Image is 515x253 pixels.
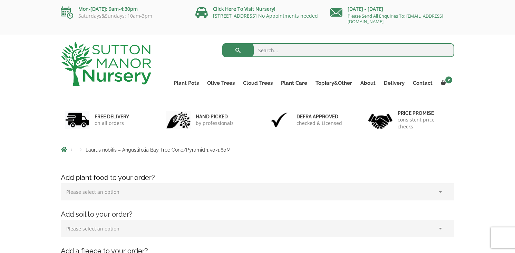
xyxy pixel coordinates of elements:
[61,42,151,86] img: logo
[61,147,454,152] nav: Breadcrumbs
[222,43,455,57] input: Search...
[56,209,459,220] h4: Add soil to your order?
[56,172,459,183] h4: Add plant food to your order?
[398,116,450,130] p: consistent price checks
[297,114,342,120] h6: Defra approved
[203,78,239,88] a: Olive Trees
[267,111,291,129] img: 3.jpg
[95,114,129,120] h6: FREE DELIVERY
[61,5,185,13] p: Mon-[DATE]: 9am-4:30pm
[437,78,454,88] a: 2
[65,111,89,129] img: 1.jpg
[61,13,185,19] p: Saturdays&Sundays: 10am-3pm
[239,78,277,88] a: Cloud Trees
[196,114,234,120] h6: hand picked
[169,78,203,88] a: Plant Pots
[311,78,356,88] a: Topiary&Other
[445,76,452,83] span: 2
[330,5,454,13] p: [DATE] - [DATE]
[380,78,409,88] a: Delivery
[166,111,191,129] img: 2.jpg
[356,78,380,88] a: About
[95,120,129,127] p: on all orders
[86,147,231,153] span: Laurus nobilis – Angustifolia Bay Tree Cone/Pyramid 1.50-1.60M
[348,13,443,25] a: Please Send All Enquiries To: [EMAIL_ADDRESS][DOMAIN_NAME]
[398,110,450,116] h6: Price promise
[297,120,342,127] p: checked & Licensed
[196,120,234,127] p: by professionals
[277,78,311,88] a: Plant Care
[409,78,437,88] a: Contact
[368,109,392,130] img: 4.jpg
[213,6,275,12] a: Click Here To Visit Nursery!
[213,12,318,19] a: [STREET_ADDRESS] No Appointments needed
